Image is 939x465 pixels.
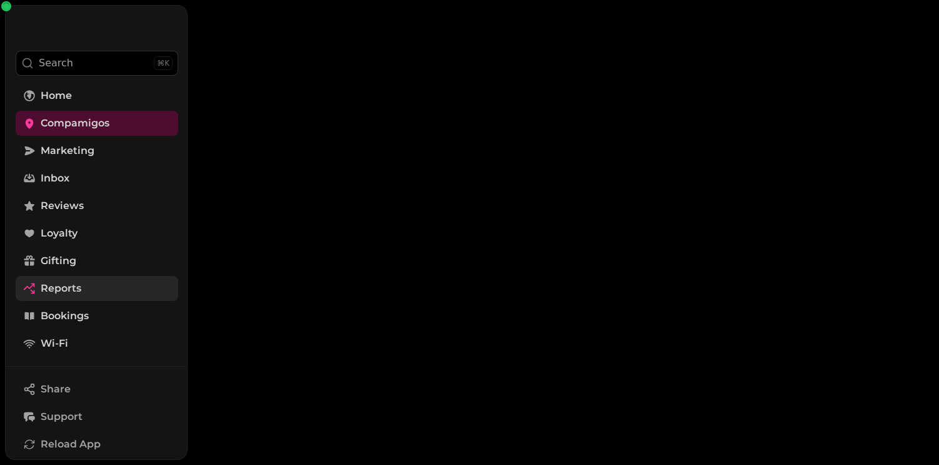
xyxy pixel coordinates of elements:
a: Bookings [16,304,178,329]
span: Gifting [41,253,76,268]
span: Share [41,382,71,397]
a: Home [16,83,178,108]
span: Loyalty [41,226,78,241]
a: Compamigos [16,111,178,136]
a: Inbox [16,166,178,191]
span: Support [41,409,83,424]
span: Inbox [41,171,69,186]
button: Share [16,377,178,402]
a: Reports [16,276,178,301]
a: Reviews [16,193,178,218]
button: Reload App [16,432,178,457]
button: Search⌘K [16,51,178,76]
span: Bookings [41,309,89,324]
div: ⌘K [154,56,173,70]
span: Wi-Fi [41,336,68,351]
span: Marketing [41,143,94,158]
a: Marketing [16,138,178,163]
span: Reports [41,281,81,296]
span: Compamigos [41,116,109,131]
a: Loyalty [16,221,178,246]
button: Support [16,404,178,429]
a: Gifting [16,248,178,273]
span: Home [41,88,72,103]
span: Reload App [41,437,101,452]
span: Reviews [41,198,84,213]
a: Wi-Fi [16,331,178,356]
p: Search [39,56,73,71]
